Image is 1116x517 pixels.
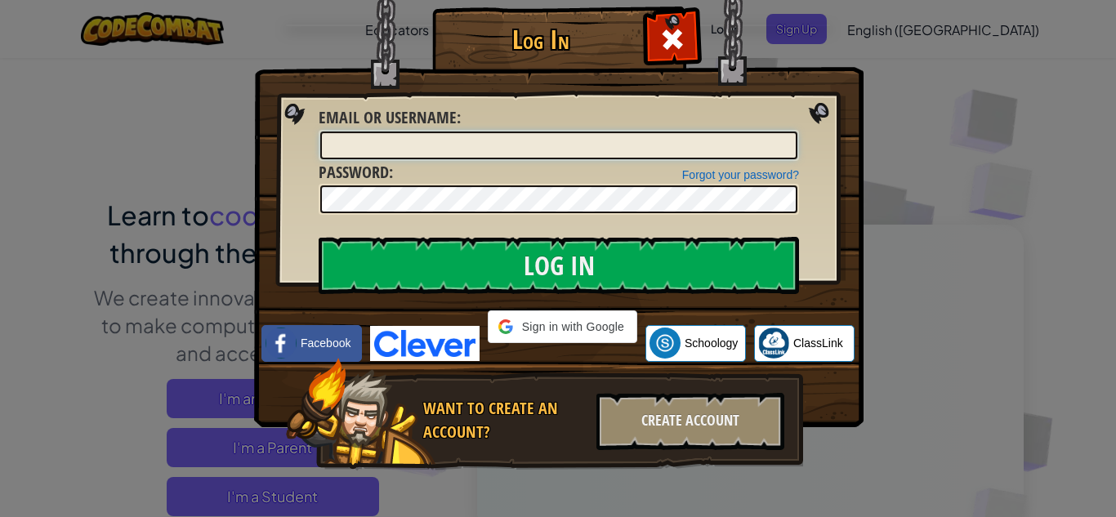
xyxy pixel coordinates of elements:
[423,397,587,443] div: Want to create an account?
[650,328,681,359] img: schoology.png
[319,106,461,130] label: :
[301,335,350,351] span: Facebook
[793,335,843,351] span: ClassLink
[319,161,389,183] span: Password
[319,106,457,128] span: Email or Username
[596,393,784,450] div: Create Account
[480,341,645,377] iframe: Sign in with Google Button
[319,237,799,294] input: Log In
[488,310,637,343] div: Sign in with Google
[685,335,738,351] span: Schoology
[319,161,393,185] label: :
[520,319,627,335] span: Sign in with Google
[758,328,789,359] img: classlink-logo-small.png
[682,168,799,181] a: Forgot your password?
[266,328,297,359] img: facebook_small.png
[370,326,480,361] img: clever-logo-blue.png
[436,25,645,54] h1: Log In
